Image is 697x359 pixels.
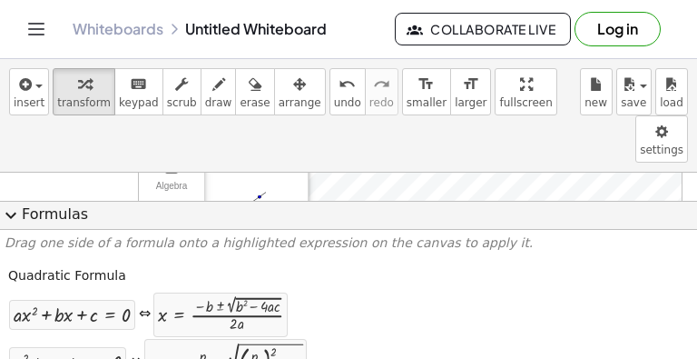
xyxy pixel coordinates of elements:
span: settings [640,144,683,156]
button: fullscreen [495,68,556,115]
button: Toggle navigation [22,15,51,44]
button: format_sizelarger [450,68,491,115]
p: Drag one side of a formula onto a highlighted expression on the canvas to apply it. [5,234,692,253]
span: scrub [167,96,197,109]
button: keyboardkeypad [114,68,163,115]
button: Line. Select two points or positions [219,184,291,250]
button: load [655,68,688,115]
span: keypad [119,96,159,109]
button: insert [9,68,49,115]
span: smaller [407,96,447,109]
button: settings [635,115,688,163]
div: Algebra [142,181,201,206]
span: arrange [279,96,321,109]
button: scrub [162,68,201,115]
button: Log in [574,12,661,46]
button: erase [235,68,274,115]
span: save [621,96,646,109]
span: larger [455,96,486,109]
a: Whiteboards [73,20,163,38]
span: fullscreen [499,96,552,109]
span: draw [205,96,232,109]
button: format_sizesmaller [402,68,451,115]
button: transform [53,68,115,115]
span: redo [369,96,394,109]
span: undo [334,96,361,109]
i: undo [339,74,356,95]
button: new [580,68,613,115]
button: redoredo [365,68,398,115]
span: transform [57,96,111,109]
button: arrange [274,68,326,115]
span: new [584,96,607,109]
button: draw [201,68,237,115]
label: Quadratic Formula [8,267,126,285]
i: format_size [462,74,479,95]
i: format_size [417,74,435,95]
div: ⇔ [139,304,151,325]
span: insert [14,96,44,109]
i: redo [373,74,390,95]
span: load [660,96,683,109]
button: undoundo [329,68,366,115]
button: save [616,68,652,115]
span: Collaborate Live [410,21,555,37]
i: keyboard [130,74,147,95]
button: Collaborate Live [395,13,571,45]
span: erase [240,96,270,109]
